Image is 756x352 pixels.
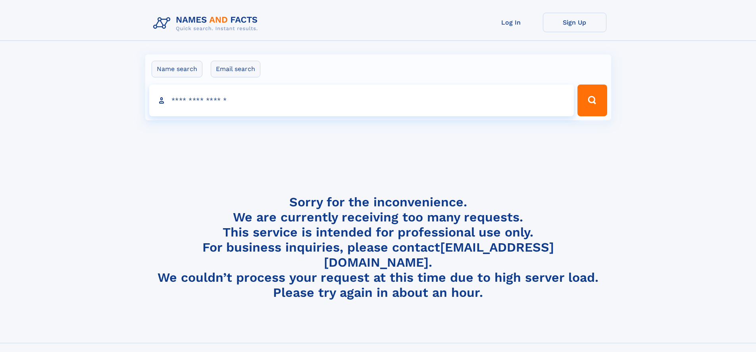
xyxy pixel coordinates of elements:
[152,61,202,77] label: Name search
[150,13,264,34] img: Logo Names and Facts
[149,85,574,116] input: search input
[211,61,260,77] label: Email search
[543,13,606,32] a: Sign Up
[577,85,607,116] button: Search Button
[324,240,554,270] a: [EMAIL_ADDRESS][DOMAIN_NAME]
[150,194,606,300] h4: Sorry for the inconvenience. We are currently receiving too many requests. This service is intend...
[479,13,543,32] a: Log In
